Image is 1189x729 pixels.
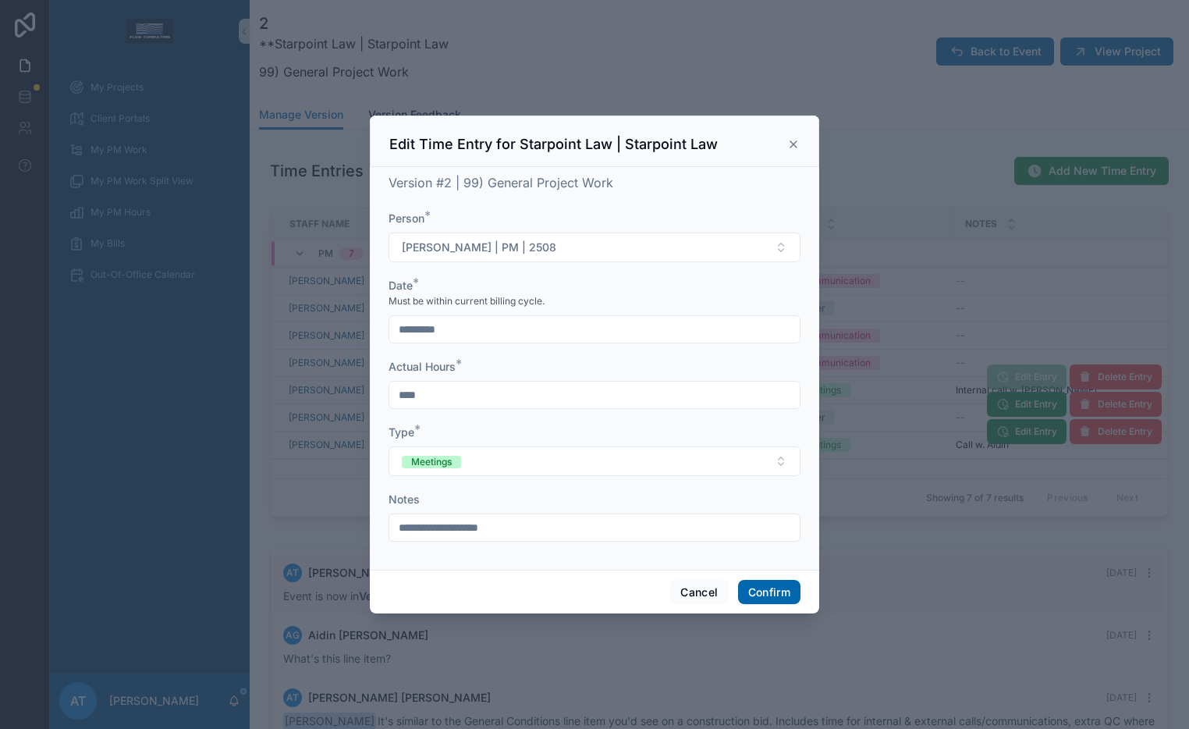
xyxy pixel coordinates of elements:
[389,175,613,190] span: Version #2 | 99) General Project Work
[670,580,728,605] button: Cancel
[389,212,424,225] span: Person
[738,580,800,605] button: Confirm
[402,240,556,255] span: [PERSON_NAME] | PM | 2508
[389,295,545,308] span: Must be within current billing cycle.
[389,360,456,373] span: Actual Hours
[389,493,420,506] span: Notes
[389,135,718,154] h3: Edit Time Entry for Starpoint Law | Starpoint Law
[389,279,413,292] span: Date
[389,233,800,262] button: Select Button
[389,446,800,476] button: Select Button
[389,425,414,439] span: Type
[411,456,452,468] div: Meetings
